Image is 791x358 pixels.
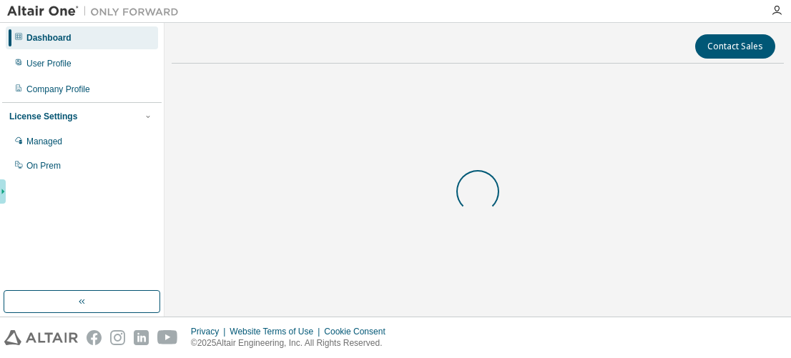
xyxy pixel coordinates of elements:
[324,326,393,337] div: Cookie Consent
[87,330,102,345] img: facebook.svg
[26,58,72,69] div: User Profile
[134,330,149,345] img: linkedin.svg
[191,326,230,337] div: Privacy
[7,4,186,19] img: Altair One
[26,160,61,171] div: On Prem
[157,330,178,345] img: youtube.svg
[26,136,62,147] div: Managed
[4,330,78,345] img: altair_logo.svg
[9,111,77,122] div: License Settings
[230,326,324,337] div: Website Terms of Use
[110,330,125,345] img: instagram.svg
[26,32,72,44] div: Dashboard
[26,84,90,95] div: Company Profile
[191,337,394,349] p: © 2025 Altair Engineering, Inc. All Rights Reserved.
[695,34,775,59] button: Contact Sales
